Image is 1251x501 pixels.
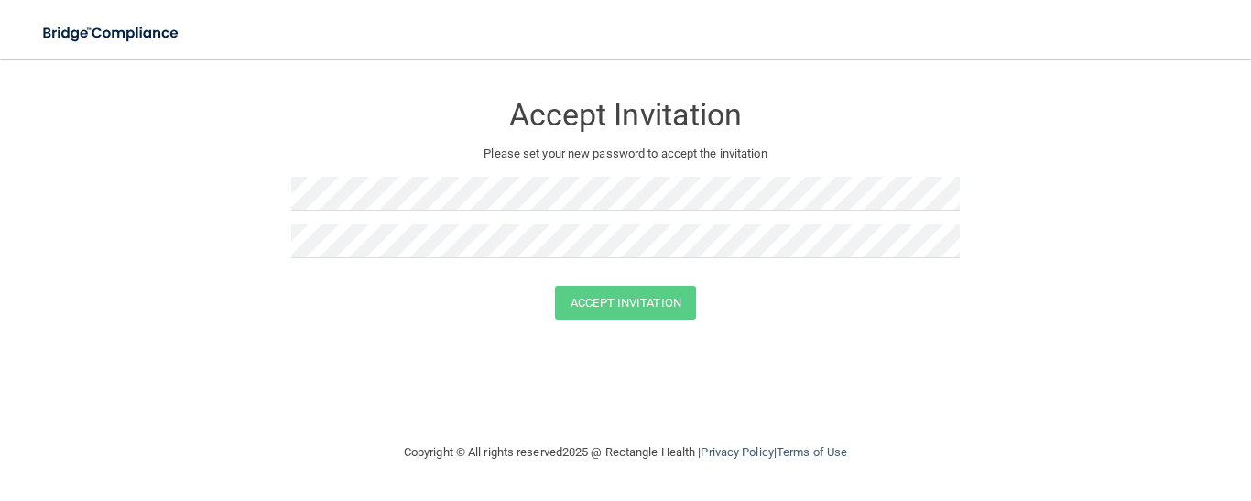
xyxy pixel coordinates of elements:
[27,15,196,52] img: bridge_compliance_login_screen.278c3ca4.svg
[305,143,946,165] p: Please set your new password to accept the invitation
[291,423,960,482] div: Copyright © All rights reserved 2025 @ Rectangle Health | |
[555,286,696,320] button: Accept Invitation
[291,98,960,132] h3: Accept Invitation
[777,445,847,459] a: Terms of Use
[701,445,773,459] a: Privacy Policy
